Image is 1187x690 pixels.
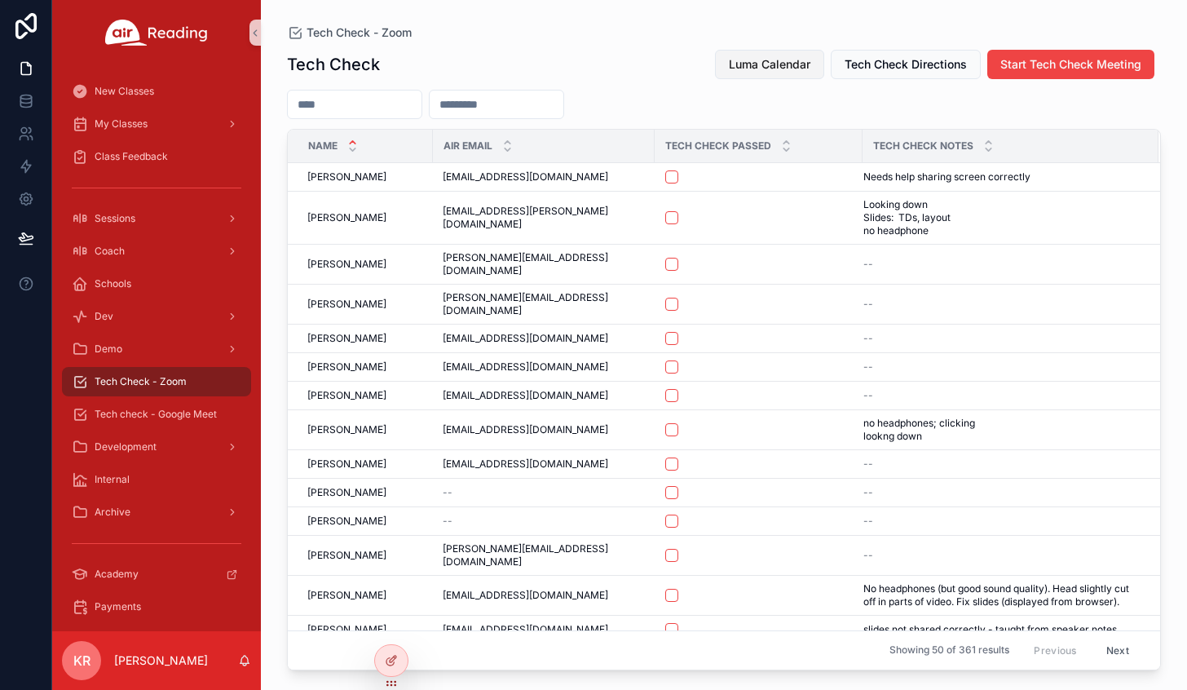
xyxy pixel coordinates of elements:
span: Tech Check - Zoom [95,375,187,388]
span: -- [863,515,873,528]
span: -- [863,458,873,471]
a: slides not shared correctly - taught from speaker notes [863,623,1139,636]
a: Needs help sharing screen correctly [863,170,1139,184]
a: [EMAIL_ADDRESS][DOMAIN_NAME] [443,360,645,374]
span: My Classes [95,117,148,130]
span: Tech Check Directions [845,56,967,73]
span: Development [95,440,157,453]
span: [PERSON_NAME][EMAIL_ADDRESS][DOMAIN_NAME] [443,291,645,317]
span: [PERSON_NAME] [307,298,386,311]
a: [PERSON_NAME] [307,360,423,374]
span: Tech Check - Zoom [307,24,412,41]
span: [PERSON_NAME] [307,332,386,345]
span: Payments [95,600,141,613]
a: [PERSON_NAME] [307,486,423,499]
a: Tech check - Google Meet [62,400,251,429]
a: -- [863,549,1139,562]
a: -- [863,515,1139,528]
a: [PERSON_NAME] [307,458,423,471]
a: -- [443,515,645,528]
a: New Classes [62,77,251,106]
a: Payments [62,592,251,621]
div: scrollable content [52,65,261,631]
a: -- [863,360,1139,374]
img: App logo [105,20,208,46]
span: Looking down Slides: TDs, layout no headphone [863,198,1083,237]
a: [PERSON_NAME] [307,211,423,224]
a: -- [863,389,1139,402]
a: Dev [62,302,251,331]
span: [EMAIL_ADDRESS][DOMAIN_NAME] [443,589,608,602]
span: -- [443,486,452,499]
span: [PERSON_NAME] [307,170,386,184]
span: Coach [95,245,125,258]
span: [PERSON_NAME][EMAIL_ADDRESS][DOMAIN_NAME] [443,251,645,277]
span: [PERSON_NAME] [307,515,386,528]
a: [PERSON_NAME] [307,298,423,311]
span: [EMAIL_ADDRESS][DOMAIN_NAME] [443,332,608,345]
span: -- [863,360,873,374]
a: [PERSON_NAME] [307,389,423,402]
span: -- [863,298,873,311]
span: Tech check - Google Meet [95,408,217,421]
a: [PERSON_NAME] [307,515,423,528]
span: [EMAIL_ADDRESS][DOMAIN_NAME] [443,458,608,471]
a: [EMAIL_ADDRESS][PERSON_NAME][DOMAIN_NAME] [443,205,645,231]
span: Start Tech Check Meeting [1000,56,1141,73]
span: [PERSON_NAME] [307,423,386,436]
span: -- [863,389,873,402]
button: Start Tech Check Meeting [987,50,1154,79]
span: Luma Calendar [729,56,810,73]
a: [PERSON_NAME] [307,549,423,562]
a: Academy [62,560,251,589]
a: [PERSON_NAME] [307,332,423,345]
a: [PERSON_NAME] [307,170,423,184]
span: Dev [95,310,113,323]
span: [PERSON_NAME] [307,486,386,499]
a: -- [863,298,1139,311]
span: [PERSON_NAME] [307,623,386,636]
span: Showing 50 of 361 results [889,644,1009,657]
span: [PERSON_NAME] [307,211,386,224]
span: Internal [95,473,130,486]
span: Demo [95,343,122,356]
a: [PERSON_NAME] [307,623,423,636]
a: Class Feedback [62,142,251,171]
span: [PERSON_NAME] [307,360,386,374]
span: [EMAIL_ADDRESS][DOMAIN_NAME] [443,170,608,184]
span: [PERSON_NAME] [307,389,386,402]
a: -- [863,486,1139,499]
a: [PERSON_NAME][EMAIL_ADDRESS][DOMAIN_NAME] [443,542,645,568]
a: [EMAIL_ADDRESS][DOMAIN_NAME] [443,332,645,345]
a: Tech Check - Zoom [287,24,412,41]
a: [EMAIL_ADDRESS][DOMAIN_NAME] [443,458,645,471]
a: [PERSON_NAME] [307,589,423,602]
a: [EMAIL_ADDRESS][DOMAIN_NAME] [443,389,645,402]
span: no headphones; clicking lookng down [863,417,1036,443]
span: Tech Check Notes [873,139,973,153]
button: Luma Calendar [715,50,824,79]
a: Demo [62,334,251,364]
a: -- [863,258,1139,271]
span: [EMAIL_ADDRESS][DOMAIN_NAME] [443,389,608,402]
a: My Classes [62,109,251,139]
span: -- [863,486,873,499]
a: [PERSON_NAME] [307,258,423,271]
span: KR [73,651,90,670]
span: Needs help sharing screen correctly [863,170,1030,184]
span: Sessions [95,212,135,225]
span: -- [863,332,873,345]
span: [EMAIL_ADDRESS][DOMAIN_NAME] [443,623,608,636]
h1: Tech Check [287,53,380,76]
span: [PERSON_NAME] [307,589,386,602]
span: Academy [95,568,139,581]
a: [PERSON_NAME] [307,423,423,436]
a: -- [863,458,1139,471]
a: Schools [62,269,251,299]
a: [EMAIL_ADDRESS][DOMAIN_NAME] [443,623,645,636]
span: Schools [95,277,131,290]
a: Development [62,432,251,462]
a: Looking down Slides: TDs, layout no headphone [863,198,1139,237]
